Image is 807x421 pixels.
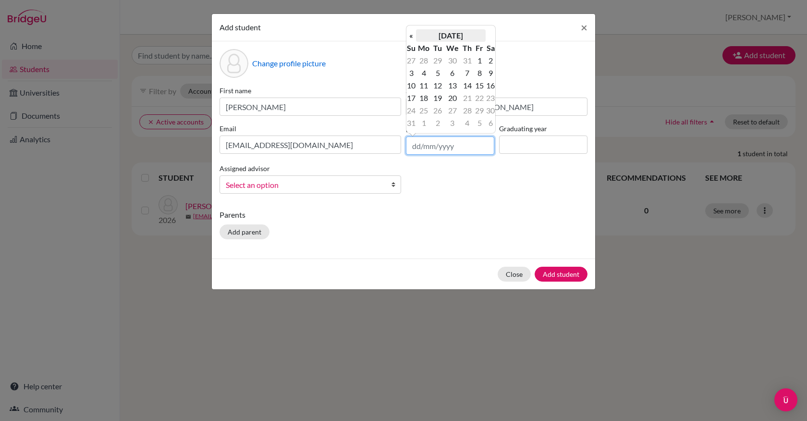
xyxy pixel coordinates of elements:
th: Th [461,42,473,54]
td: 27 [444,104,461,117]
td: 3 [444,117,461,129]
button: Add student [535,267,587,282]
td: 27 [406,54,416,67]
td: 10 [406,79,416,92]
span: Add student [220,23,261,32]
td: 5 [432,67,444,79]
label: Email [220,124,401,134]
p: Parents [220,209,587,221]
div: Open Intercom Messenger [774,388,797,411]
span: Select an option [226,179,382,191]
td: 15 [474,79,486,92]
td: 29 [474,104,486,117]
th: We [444,42,461,54]
label: Surname [406,86,587,96]
td: 24 [406,104,416,117]
td: 6 [444,67,461,79]
td: 16 [486,79,495,92]
td: 21 [461,92,473,104]
input: dd/mm/yyyy [406,136,494,155]
td: 28 [416,54,432,67]
td: 14 [461,79,473,92]
button: Close [498,267,531,282]
th: Mo [416,42,432,54]
td: 20 [444,92,461,104]
label: Graduating year [499,124,587,134]
td: 2 [486,54,495,67]
td: 28 [461,104,473,117]
td: 5 [474,117,486,129]
td: 11 [416,79,432,92]
td: 30 [444,54,461,67]
td: 17 [406,92,416,104]
td: 4 [416,67,432,79]
div: Profile picture [220,49,248,78]
td: 12 [432,79,444,92]
td: 13 [444,79,461,92]
td: 3 [406,67,416,79]
label: First name [220,86,401,96]
td: 1 [474,54,486,67]
th: [DATE] [416,29,486,42]
th: Tu [432,42,444,54]
td: 4 [461,117,473,129]
td: 2 [432,117,444,129]
th: « [406,29,416,42]
td: 23 [486,92,495,104]
td: 30 [486,104,495,117]
td: 7 [461,67,473,79]
td: 9 [486,67,495,79]
td: 31 [406,117,416,129]
button: Close [573,14,595,41]
td: 26 [432,104,444,117]
td: 25 [416,104,432,117]
label: Assigned advisor [220,163,270,173]
span: × [581,20,587,34]
td: 1 [416,117,432,129]
td: 8 [474,67,486,79]
button: Add parent [220,224,269,239]
td: 19 [432,92,444,104]
th: Sa [486,42,495,54]
td: 22 [474,92,486,104]
th: Su [406,42,416,54]
td: 29 [432,54,444,67]
td: 31 [461,54,473,67]
td: 6 [486,117,495,129]
td: 18 [416,92,432,104]
th: Fr [474,42,486,54]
